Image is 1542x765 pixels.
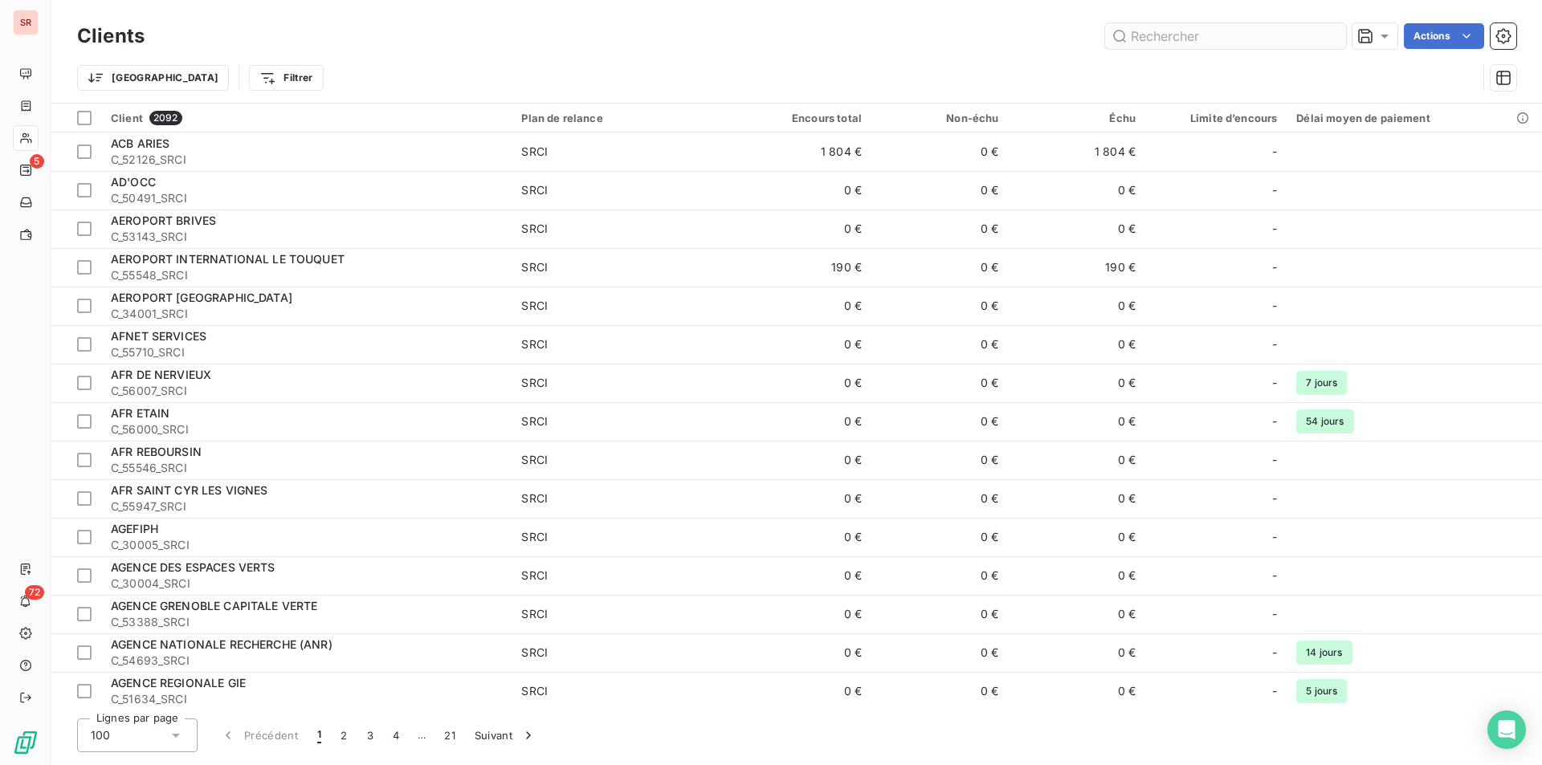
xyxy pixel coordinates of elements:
td: 0 € [871,210,1008,248]
td: 0 € [871,672,1008,710]
span: - [1272,182,1277,198]
span: - [1272,375,1277,391]
span: C_56007_SRCI [111,383,502,399]
td: 0 € [735,171,871,210]
span: C_52126_SRCI [111,152,502,168]
td: 0 € [871,595,1008,633]
div: Plan de relance [521,112,724,124]
td: 0 € [735,364,871,402]
span: - [1272,452,1277,468]
span: - [1272,606,1277,622]
div: SRCI [521,645,548,661]
button: [GEOGRAPHIC_DATA] [77,65,229,91]
td: 0 € [735,595,871,633]
td: 0 € [735,479,871,518]
span: AFR SAINT CYR LES VIGNES [111,483,268,497]
td: 0 € [1008,672,1144,710]
td: 0 € [1008,171,1144,210]
div: SRCI [521,336,548,352]
div: Encours total [744,112,862,124]
div: SRCI [521,568,548,584]
span: - [1272,529,1277,545]
span: C_55548_SRCI [111,267,502,283]
div: SRCI [521,683,548,699]
span: AGENCE REGIONALE GIE [111,676,246,690]
td: 0 € [735,556,871,595]
div: SRCI [521,182,548,198]
div: Non-échu [881,112,998,124]
button: Précédent [210,718,308,752]
td: 1 804 € [735,132,871,171]
span: ACB ARIES [111,136,169,150]
button: 1 [308,718,331,752]
span: - [1272,221,1277,237]
td: 0 € [871,325,1008,364]
div: Échu [1018,112,1135,124]
span: Client [111,112,143,124]
span: … [409,722,434,748]
span: AEROPORT BRIVES [111,214,216,227]
td: 0 € [735,633,871,672]
td: 0 € [871,402,1008,441]
td: 0 € [735,210,871,248]
td: 0 € [871,479,1008,518]
span: 5 [30,154,44,169]
span: 2092 [149,111,182,125]
td: 0 € [735,402,871,441]
td: 0 € [1008,441,1144,479]
button: 3 [357,718,383,752]
td: 0 € [1008,402,1144,441]
span: AFR ETAIN [111,406,169,420]
div: SRCI [521,529,548,545]
input: Rechercher [1105,23,1346,49]
span: 7 jours [1296,371,1347,395]
button: Actions [1404,23,1484,49]
td: 0 € [735,287,871,325]
button: 4 [383,718,409,752]
td: 0 € [871,248,1008,287]
span: - [1272,645,1277,661]
span: 5 jours [1296,679,1347,703]
td: 0 € [735,518,871,556]
td: 0 € [1008,210,1144,248]
span: C_55947_SRCI [111,498,502,515]
td: 0 € [1008,595,1144,633]
span: 100 [91,727,110,743]
div: SRCI [521,298,548,314]
span: 14 jours [1296,641,1352,665]
td: 0 € [871,364,1008,402]
span: - [1272,259,1277,275]
div: SRCI [521,375,548,391]
button: Suivant [465,718,546,752]
td: 0 € [871,171,1008,210]
span: C_34001_SRCI [111,306,502,322]
td: 0 € [871,556,1008,595]
span: 1 [317,727,321,743]
button: 2 [331,718,357,752]
td: 0 € [1008,518,1144,556]
td: 0 € [735,672,871,710]
span: 72 [25,585,44,600]
td: 0 € [735,325,871,364]
td: 190 € [735,248,871,287]
span: AFR REBOURSIN [111,445,202,458]
span: - [1272,413,1277,429]
div: SRCI [521,259,548,275]
div: Open Intercom Messenger [1487,710,1526,749]
span: C_50491_SRCI [111,190,502,206]
div: SRCI [521,413,548,429]
td: 0 € [1008,556,1144,595]
td: 1 804 € [1008,132,1144,171]
span: AD'OCC [111,175,156,189]
span: C_54693_SRCI [111,653,502,669]
span: - [1272,490,1277,507]
td: 0 € [1008,287,1144,325]
div: SRCI [521,221,548,237]
span: - [1272,683,1277,699]
div: SRCI [521,490,548,507]
td: 0 € [1008,325,1144,364]
span: - [1272,144,1277,160]
span: 54 jours [1296,409,1353,433]
img: Logo LeanPay [13,730,39,755]
td: 0 € [871,518,1008,556]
